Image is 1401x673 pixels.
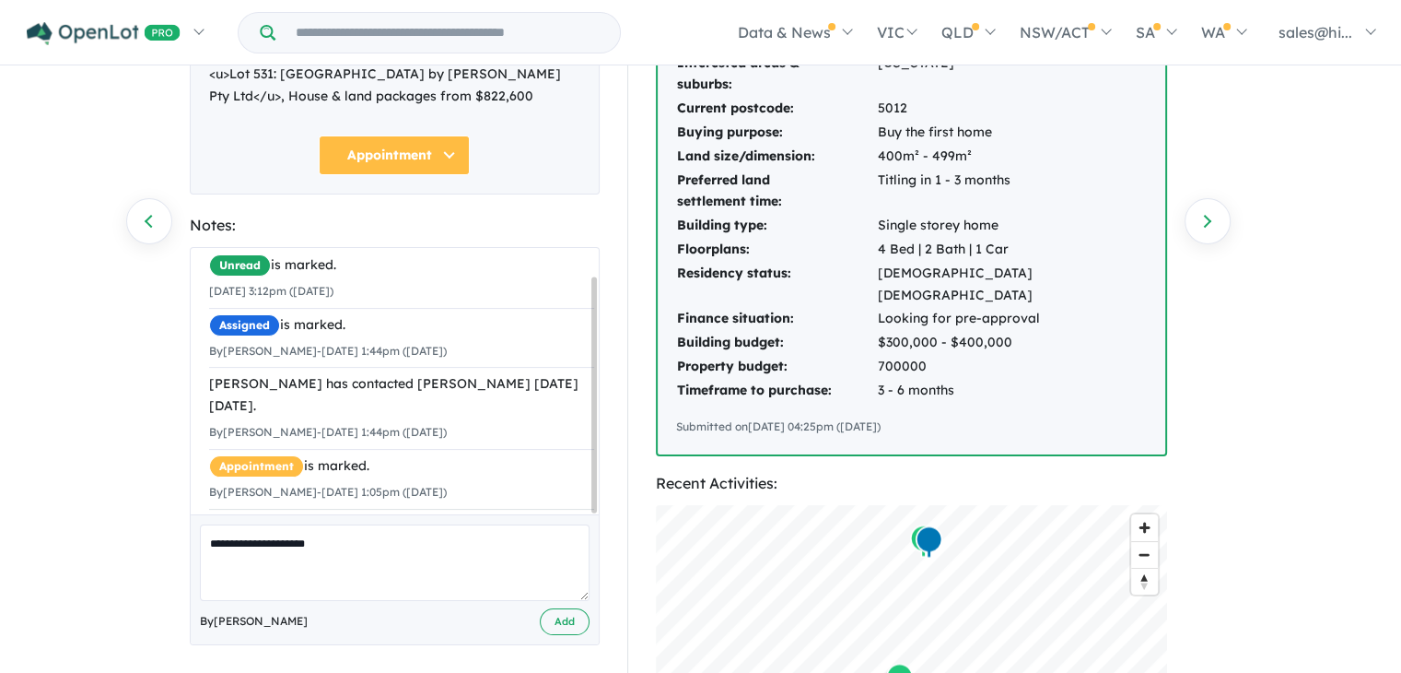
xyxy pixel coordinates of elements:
[877,331,1147,355] td: $300,000 - $400,000
[676,262,877,308] td: Residency status:
[209,41,580,107] div: Brochure & Inclusions, House & Land <u>Lot 531: [GEOGRAPHIC_DATA] by [PERSON_NAME] Pty Ltd</u>, H...
[877,355,1147,379] td: 700000
[676,238,877,262] td: Floorplans:
[877,262,1147,308] td: [DEMOGRAPHIC_DATA] [DEMOGRAPHIC_DATA]
[676,121,877,145] td: Buying purpose:
[877,238,1147,262] td: 4 Bed | 2 Bath | 1 Car
[877,169,1147,215] td: Titling in 1 - 3 months
[877,97,1147,121] td: 5012
[909,524,937,558] div: Map marker
[200,612,308,631] span: By [PERSON_NAME]
[915,525,942,559] div: Map marker
[209,344,447,358] small: By [PERSON_NAME] - [DATE] 1:44pm ([DATE])
[1131,541,1158,568] button: Zoom out
[319,136,470,175] button: Appointment
[676,52,877,98] td: Interested areas & suburbs:
[877,214,1147,238] td: Single storey home
[209,314,280,336] span: Assigned
[877,379,1147,403] td: 3 - 6 months
[1131,542,1158,568] span: Zoom out
[676,379,877,403] td: Timeframe to purchase:
[540,608,590,635] button: Add
[1131,514,1158,541] button: Zoom in
[676,355,877,379] td: Property budget:
[209,373,594,418] div: [PERSON_NAME] has contacted [PERSON_NAME] [DATE][DATE].
[209,455,304,478] span: Appointment
[209,284,333,298] small: [DATE] 3:12pm ([DATE])
[279,13,616,53] input: Try estate name, suburb, builder or developer
[1131,568,1158,595] button: Reset bearing to north
[209,314,594,336] div: is marked.
[676,214,877,238] td: Building type:
[209,485,447,499] small: By [PERSON_NAME] - [DATE] 1:05pm ([DATE])
[676,145,877,169] td: Land size/dimension:
[656,471,1167,496] div: Recent Activities:
[676,418,1147,436] div: Submitted on [DATE] 04:25pm ([DATE])
[190,213,600,238] div: Notes:
[209,455,594,478] div: is marked.
[877,52,1147,98] td: [US_STATE]
[877,145,1147,169] td: 400m² - 499m²
[676,169,877,215] td: Preferred land settlement time:
[209,425,447,439] small: By [PERSON_NAME] - [DATE] 1:44pm ([DATE])
[1278,23,1352,41] span: sales@hi...
[877,307,1147,331] td: Looking for pre-approval
[676,97,877,121] td: Current postcode:
[877,121,1147,145] td: Buy the first home
[209,254,271,277] span: Unread
[209,254,594,277] div: is marked.
[676,331,877,355] td: Building budget:
[27,22,181,45] img: Openlot PRO Logo White
[676,307,877,331] td: Finance situation:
